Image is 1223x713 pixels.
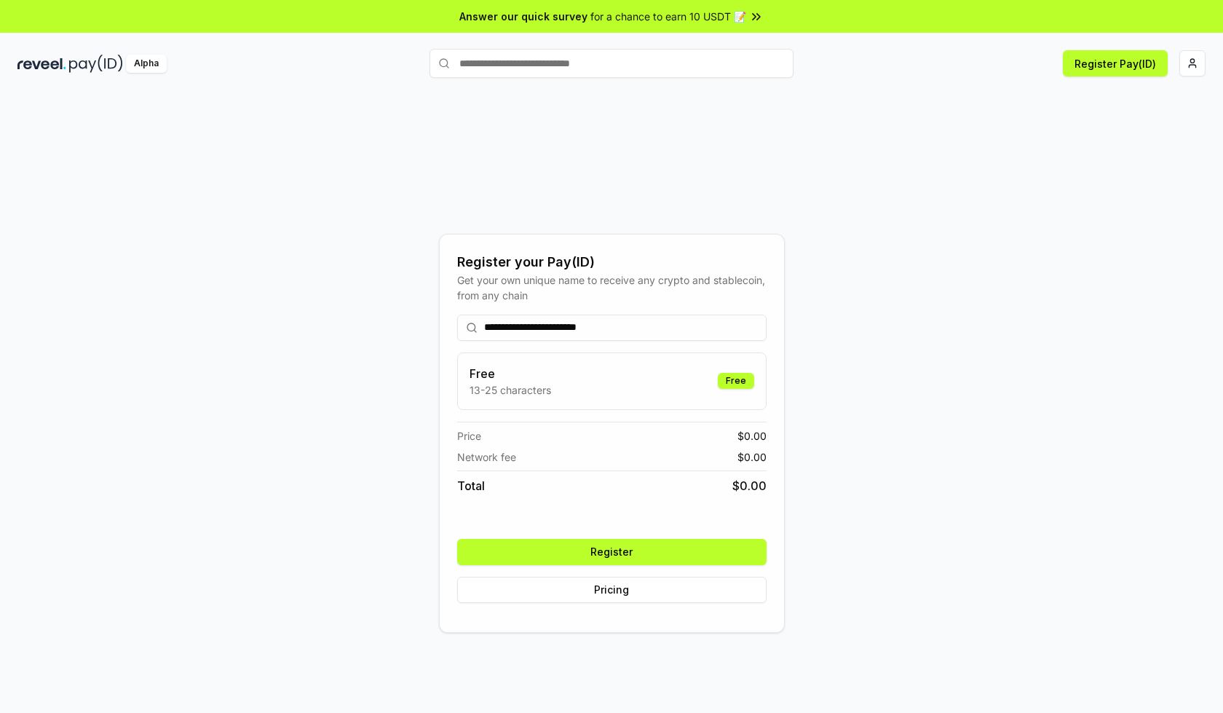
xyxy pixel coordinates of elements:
span: $ 0.00 [732,477,767,495]
h3: Free [470,365,551,382]
span: $ 0.00 [737,428,767,444]
span: Total [457,477,485,495]
button: Pricing [457,577,767,603]
span: Answer our quick survey [459,9,587,24]
img: reveel_dark [17,55,66,73]
span: Price [457,428,481,444]
div: Free [718,373,754,389]
span: $ 0.00 [737,449,767,465]
p: 13-25 characters [470,382,551,398]
button: Register Pay(ID) [1063,50,1168,76]
img: pay_id [69,55,123,73]
div: Register your Pay(ID) [457,252,767,272]
span: Network fee [457,449,516,465]
button: Register [457,539,767,565]
div: Alpha [126,55,167,73]
div: Get your own unique name to receive any crypto and stablecoin, from any chain [457,272,767,303]
span: for a chance to earn 10 USDT 📝 [590,9,746,24]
